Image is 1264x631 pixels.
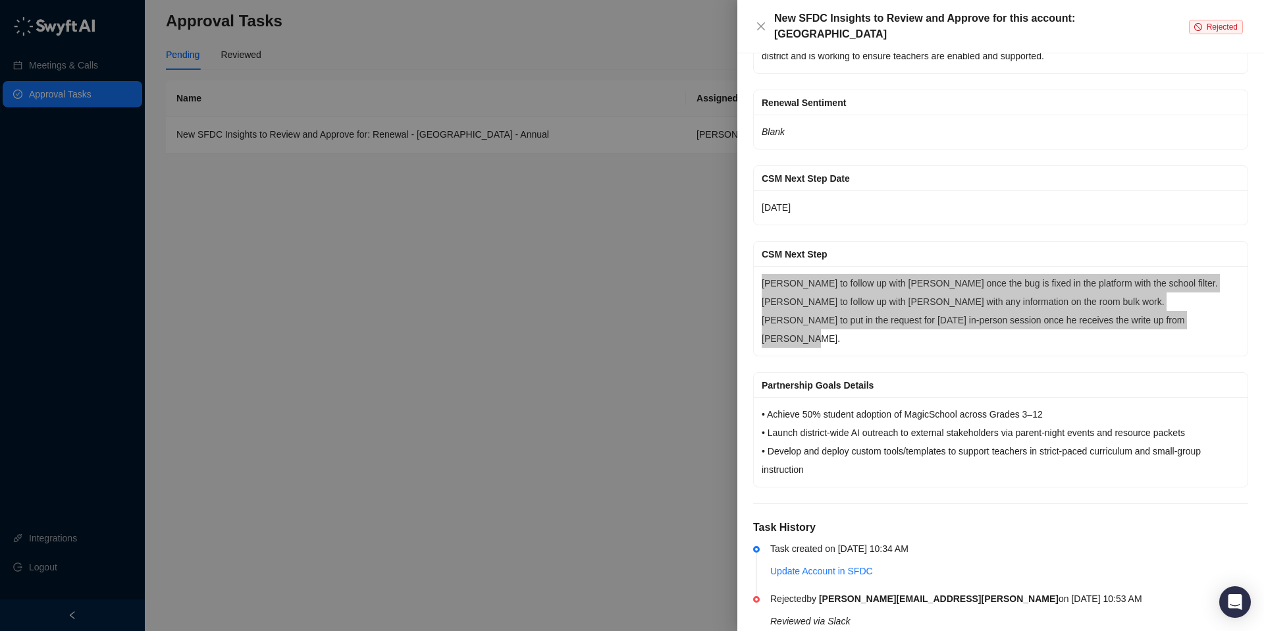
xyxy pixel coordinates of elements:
[1207,22,1238,32] span: Rejected
[770,616,850,626] i: Reviewed via Slack
[770,593,1142,604] span: Rejected by on [DATE] 10:53 AM
[762,96,1240,110] div: Renewal Sentiment
[774,11,1189,42] div: New SFDC Insights to Review and Approve for this account: [GEOGRAPHIC_DATA]
[762,247,1240,261] div: CSM Next Step
[762,274,1240,348] p: [PERSON_NAME] to follow up with [PERSON_NAME] once the bug is fixed in the platform with the scho...
[762,198,1240,217] p: [DATE]
[770,566,873,576] a: Update Account in SFDC
[753,520,1248,535] h5: Task History
[819,593,1059,604] b: [PERSON_NAME][EMAIL_ADDRESS][PERSON_NAME]
[762,405,1240,479] p: • Achieve 50% student adoption of MagicSchool across Grades 3–12 • Launch district-wide AI outrea...
[1194,23,1202,31] span: stop
[1219,586,1251,618] div: Open Intercom Messenger
[770,543,908,554] span: Task created on [DATE] 10:34 AM
[753,18,769,34] button: Close
[762,171,1240,186] div: CSM Next Step Date
[762,378,1240,393] div: Partnership Goals Details
[762,126,785,137] em: Blank
[756,21,766,32] span: close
